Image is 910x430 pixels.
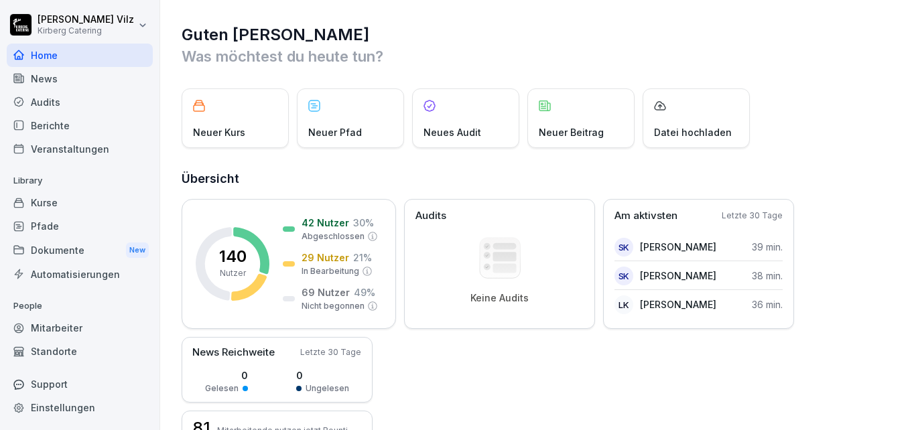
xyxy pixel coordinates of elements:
p: Letzte 30 Tage [722,210,783,222]
p: Am aktivsten [614,208,677,224]
a: Berichte [7,114,153,137]
a: News [7,67,153,90]
p: Nutzer [220,267,246,279]
p: Neuer Kurs [193,125,245,139]
p: Ungelesen [306,382,349,395]
a: Audits [7,90,153,114]
p: Abgeschlossen [302,230,365,242]
p: Was möchtest du heute tun? [182,46,890,67]
a: Einstellungen [7,396,153,419]
p: Nicht begonnen [302,300,365,312]
p: 0 [205,368,248,382]
a: Home [7,44,153,67]
h2: Übersicht [182,169,890,188]
h1: Guten [PERSON_NAME] [182,24,890,46]
p: [PERSON_NAME] Vilz [38,14,134,25]
a: Mitarbeiter [7,316,153,340]
p: Keine Audits [470,292,529,304]
p: 42 Nutzer [302,216,349,230]
p: Library [7,170,153,192]
p: 30 % [353,216,374,230]
a: Pfade [7,214,153,238]
p: [PERSON_NAME] [640,269,716,283]
p: 38 min. [752,269,783,283]
p: Letzte 30 Tage [300,346,361,358]
p: 36 min. [752,297,783,311]
p: [PERSON_NAME] [640,240,716,254]
p: 140 [219,248,247,265]
a: Standorte [7,340,153,363]
p: News Reichweite [192,345,275,360]
div: Support [7,372,153,396]
p: 0 [296,368,349,382]
a: Veranstaltungen [7,137,153,161]
div: LK [614,295,633,314]
a: DokumenteNew [7,238,153,263]
p: 39 min. [752,240,783,254]
p: Gelesen [205,382,239,395]
p: Neuer Beitrag [539,125,604,139]
p: Kirberg Catering [38,26,134,35]
p: 29 Nutzer [302,250,349,265]
p: People [7,295,153,317]
p: In Bearbeitung [302,265,359,277]
p: Audits [415,208,446,224]
div: New [126,242,149,258]
div: SK [614,267,633,285]
p: 21 % [353,250,372,265]
div: Dokumente [7,238,153,263]
a: Automatisierungen [7,263,153,286]
p: Neues Audit [424,125,481,139]
p: 49 % [354,285,375,299]
div: SK [614,238,633,257]
p: Neuer Pfad [308,125,362,139]
p: Datei hochladen [654,125,732,139]
p: [PERSON_NAME] [640,297,716,311]
a: Kurse [7,191,153,214]
p: 69 Nutzer [302,285,350,299]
